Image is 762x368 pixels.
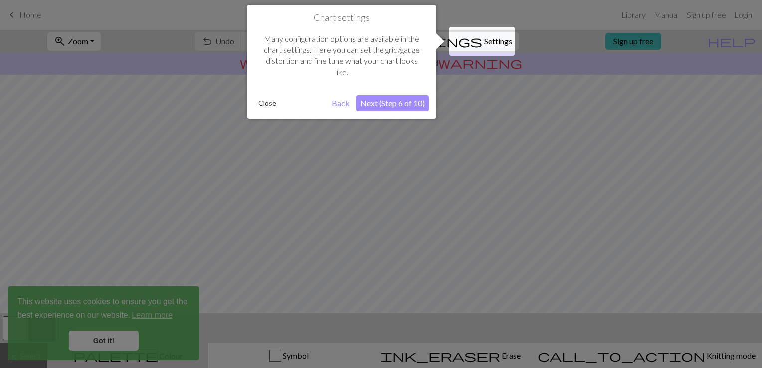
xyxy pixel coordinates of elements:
[328,95,354,111] button: Back
[247,5,436,119] div: Chart settings
[254,23,429,88] div: Many configuration options are available in the chart settings. Here you can set the grid/gauge d...
[254,12,429,23] h1: Chart settings
[356,95,429,111] button: Next (Step 6 of 10)
[254,96,280,111] button: Close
